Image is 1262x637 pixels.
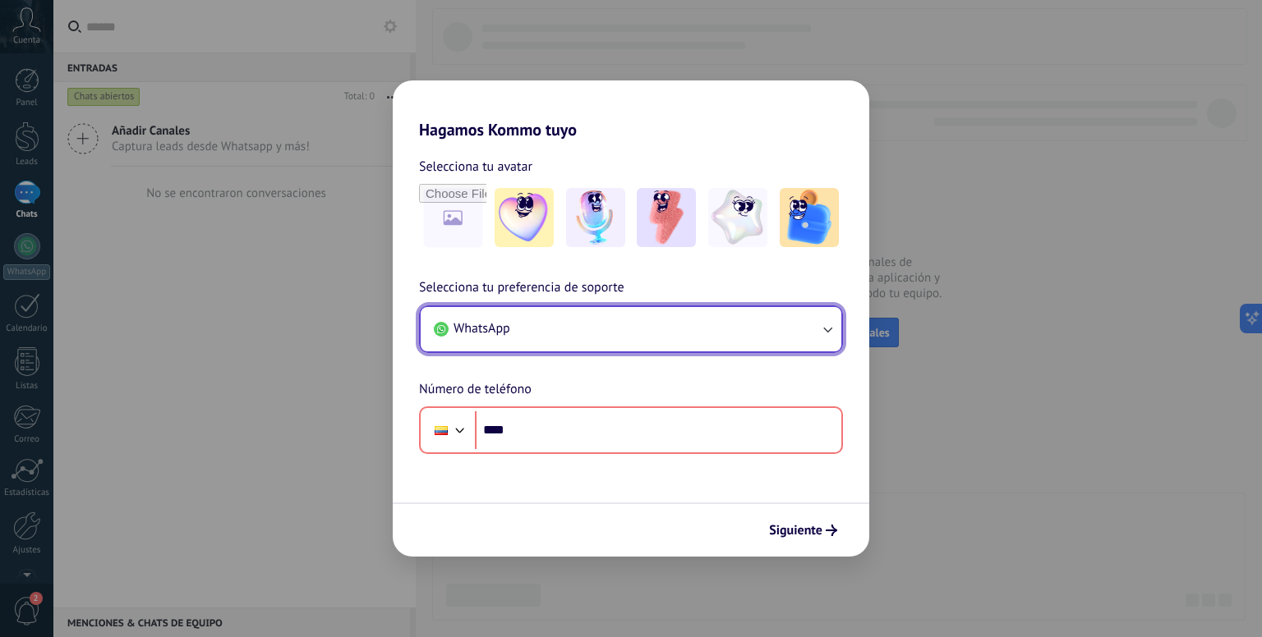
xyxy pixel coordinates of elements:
span: Siguiente [769,525,822,536]
button: Siguiente [762,516,845,544]
img: -5.jpeg [780,188,839,247]
img: -3.jpeg [637,188,696,247]
img: -2.jpeg [566,188,625,247]
button: WhatsApp [421,307,841,351]
img: -4.jpeg [708,188,767,247]
span: Selecciona tu avatar [419,156,532,177]
span: Número de teléfono [419,379,532,401]
img: -1.jpeg [495,188,554,247]
div: Ecuador: + 593 [426,413,457,447]
span: Selecciona tu preferencia de soporte [419,277,624,299]
h2: Hagamos Kommo tuyo [393,80,869,140]
span: WhatsApp [454,320,510,337]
